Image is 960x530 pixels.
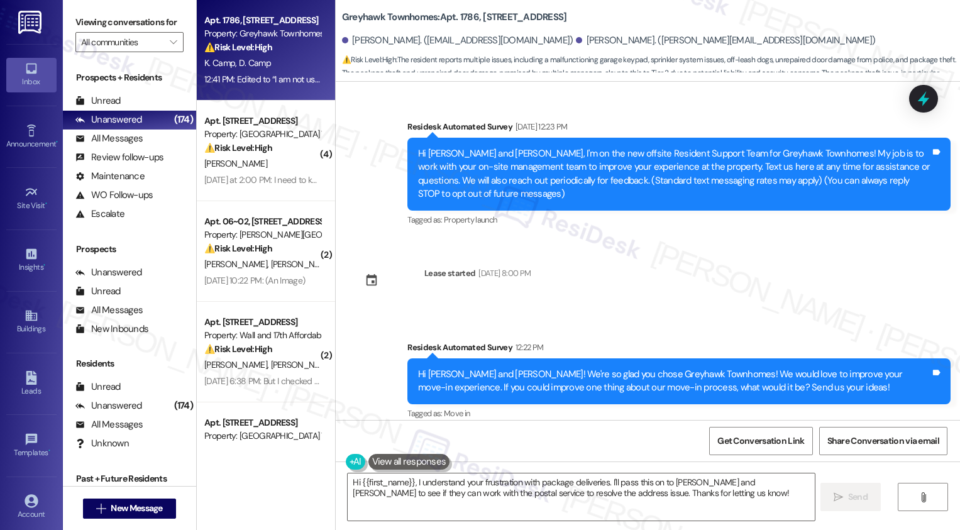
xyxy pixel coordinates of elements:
div: Apt. 06~02, [STREET_ADDRESS][PERSON_NAME] [204,215,321,228]
img: ResiDesk Logo [18,11,44,34]
i:  [170,37,177,47]
div: Residesk Automated Survey [407,120,951,138]
a: Templates • [6,429,57,463]
div: 12:22 PM [512,341,544,354]
span: : The resident reports multiple issues, including a malfunctioning garage keypad, sprinkler syste... [342,53,960,94]
button: Share Conversation via email [819,427,947,455]
div: Escalate [75,207,124,221]
i:  [96,504,106,514]
textarea: Hi {{first_name}}, I understand your frustration with package deliveries. I'll pass this on to [P... [348,473,815,521]
span: Get Conversation Link [717,434,804,448]
a: Buildings [6,305,57,339]
div: Hi [PERSON_NAME] and [PERSON_NAME], I'm on the new offsite Resident Support Team for Greyhawk Tow... [418,147,930,201]
button: Send [820,483,881,511]
div: [PERSON_NAME]. ([PERSON_NAME][EMAIL_ADDRESS][DOMAIN_NAME]) [576,34,875,47]
strong: ⚠️ Risk Level: High [342,55,396,65]
a: Site Visit • [6,182,57,216]
div: (174) [171,396,196,416]
div: Residents [63,357,196,370]
div: All Messages [75,132,143,145]
div: [DATE] at 2:00 PM: I need to know because you are trying to evict me on a rent that is a week late. [204,174,560,185]
div: Property: [PERSON_NAME][GEOGRAPHIC_DATA] Townhomes [204,228,321,241]
span: • [43,261,45,270]
span: New Message [111,502,162,515]
a: Account [6,490,57,524]
div: Unread [75,285,121,298]
strong: ⚠️ Risk Level: High [204,41,272,53]
span: • [48,446,50,455]
div: Residesk Automated Survey [407,341,951,358]
label: Viewing conversations for [75,13,184,32]
b: Greyhawk Townhomes: Apt. 1786, [STREET_ADDRESS] [342,11,567,24]
button: Get Conversation Link [709,427,812,455]
div: Property: [GEOGRAPHIC_DATA] Townhomes [204,128,321,141]
div: Apt. 1786, [STREET_ADDRESS] [204,14,321,27]
a: Leads [6,367,57,401]
div: Unknown [75,437,129,450]
div: Maintenance [75,170,145,183]
span: • [45,199,47,208]
strong: ⚠️ Risk Level: High [204,243,272,254]
div: Property: [GEOGRAPHIC_DATA] Townhomes [204,429,321,443]
div: Apt. [STREET_ADDRESS] [204,316,321,329]
div: Unanswered [75,399,142,412]
span: [PERSON_NAME] [204,359,271,370]
div: Prospects [63,243,196,256]
div: Past + Future Residents [63,472,196,485]
div: Prospects + Residents [63,71,196,84]
div: [DATE] 10:22 PM: (An Image) [204,275,305,286]
div: Unanswered [75,266,142,279]
strong: ⚠️ Risk Level: High [204,343,272,355]
div: WO Follow-ups [75,189,153,202]
div: Unread [75,380,121,394]
div: All Messages [75,304,143,317]
i:  [834,492,843,502]
a: Insights • [6,243,57,277]
div: Property: Wall and 17th Affordable [204,329,321,342]
div: 12:41 PM: Edited to “I am not usually a complainer... but since you opened the door.... I just wa... [204,74,693,85]
div: New Inbounds [75,323,148,336]
span: • [56,138,58,146]
div: (174) [171,110,196,130]
span: Send [848,490,868,504]
div: Unanswered [75,113,142,126]
span: Property launch [444,214,497,225]
strong: ⚠️ Risk Level: High [204,142,272,153]
a: Inbox [6,58,57,92]
span: [PERSON_NAME] [204,158,267,169]
div: [PERSON_NAME]. ([EMAIL_ADDRESS][DOMAIN_NAME]) [342,34,573,47]
button: New Message [83,499,176,519]
span: [PERSON_NAME] [270,359,333,370]
span: [PERSON_NAME] [270,258,333,270]
div: Unread [75,94,121,108]
div: Tagged as: [407,404,951,422]
span: Move in [444,408,470,419]
div: Review follow-ups [75,151,163,164]
div: All Messages [75,418,143,431]
span: D. Camp [239,57,271,69]
div: Apt. [STREET_ADDRESS] [204,114,321,128]
div: [DATE] 12:23 PM [512,120,567,133]
div: Apt. [STREET_ADDRESS] [204,416,321,429]
span: K. Camp [204,57,239,69]
div: Hi [PERSON_NAME] and [PERSON_NAME]! We're so glad you chose Greyhawk Townhomes! We would love to ... [418,368,930,395]
div: Tagged as: [407,211,951,229]
span: Share Conversation via email [827,434,939,448]
span: [PERSON_NAME] [204,258,271,270]
i:  [919,492,928,502]
div: Lease started [424,267,476,280]
div: [DATE] 6:38 PM: But I checked on the 4th after the "late" text from [PERSON_NAME] and to my surpr... [204,375,720,387]
div: Property: Greyhawk Townhomes [204,27,321,40]
input: All communities [81,32,163,52]
div: [DATE] 8:00 PM [475,267,531,280]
